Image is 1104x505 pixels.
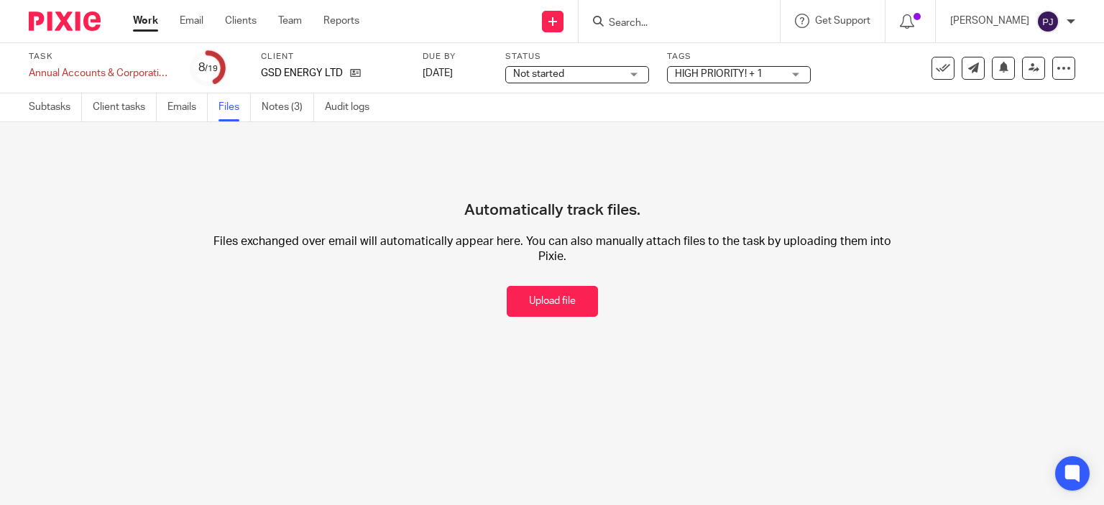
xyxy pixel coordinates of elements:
[198,60,218,76] div: 8
[261,51,405,62] label: Client
[323,14,359,28] a: Reports
[29,66,172,80] div: Annual Accounts &amp; Corporation Tax Return - December 31, 2024
[667,51,811,62] label: Tags
[29,11,101,31] img: Pixie
[29,51,172,62] label: Task
[225,14,257,28] a: Clients
[93,93,157,121] a: Client tasks
[423,51,487,62] label: Due by
[29,66,172,80] div: Annual Accounts & Corporation Tax Return - [DATE]
[261,66,343,80] p: GSD ENERGY LTD
[1036,10,1059,33] img: svg%3E
[218,93,251,121] a: Files
[675,69,763,79] span: HIGH PRIORITY! + 1
[133,14,158,28] a: Work
[513,69,564,79] span: Not started
[180,14,203,28] a: Email
[325,93,380,121] a: Audit logs
[815,16,870,26] span: Get Support
[278,14,302,28] a: Team
[464,151,640,220] h4: Automatically track files.
[205,65,218,73] small: /19
[607,17,737,30] input: Search
[950,14,1029,28] p: [PERSON_NAME]
[29,93,82,121] a: Subtasks
[262,93,314,121] a: Notes (3)
[167,93,208,121] a: Emails
[505,51,649,62] label: Status
[507,286,598,317] button: Upload file
[423,68,453,78] span: [DATE]
[203,234,901,265] p: Files exchanged over email will automatically appear here. You can also manually attach files to ...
